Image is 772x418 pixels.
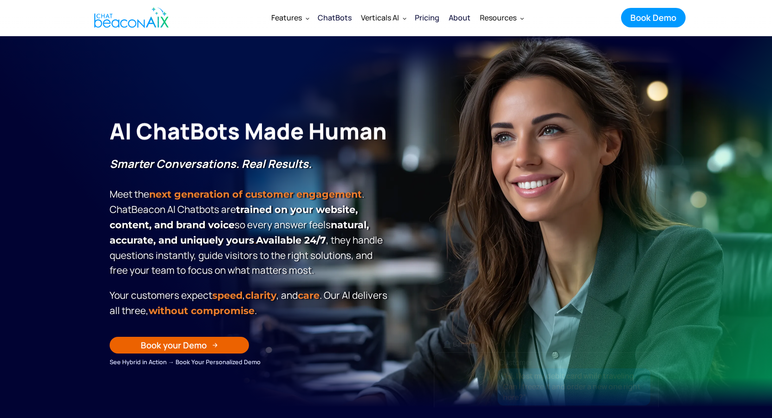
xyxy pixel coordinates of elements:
[256,234,326,246] strong: Available 24/7
[110,357,391,367] div: See Hybrid in Action → Book Your Personalized Demo
[621,8,686,27] a: Book Demo
[403,16,406,20] img: Dropdown
[356,6,410,29] div: Verticals AI
[306,16,309,20] img: Dropdown
[410,6,444,30] a: Pricing
[110,337,249,354] a: Book your Demo
[520,16,524,20] img: Dropdown
[212,289,242,301] strong: speed
[475,6,528,29] div: Resources
[110,156,312,171] strong: Smarter Conversations. Real Results.
[149,188,362,200] strong: next generation of customer engagement
[271,11,302,24] div: Features
[86,1,174,34] a: home
[245,289,276,301] span: clarity
[298,289,320,301] span: care
[110,116,391,146] h1: AI ChatBots Made Human
[434,338,658,351] div: 🏦 Banking
[449,11,471,24] div: About
[313,6,356,30] a: ChatBots
[141,339,207,351] div: Book your Demo
[110,156,391,277] p: Meet the . ChatBeacon Al Chatbots are so every answer feels , they handle questions instantly, gu...
[318,11,352,24] div: ChatBots
[444,6,475,30] a: About
[212,342,218,348] img: Arrow
[480,11,517,24] div: Resources
[110,288,391,318] p: Your customers expect , , and . Our Al delivers all three, .
[149,305,255,316] span: without compromise
[267,6,313,29] div: Features
[361,11,399,24] div: Verticals AI
[630,12,676,24] div: Book Demo
[415,11,439,24] div: Pricing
